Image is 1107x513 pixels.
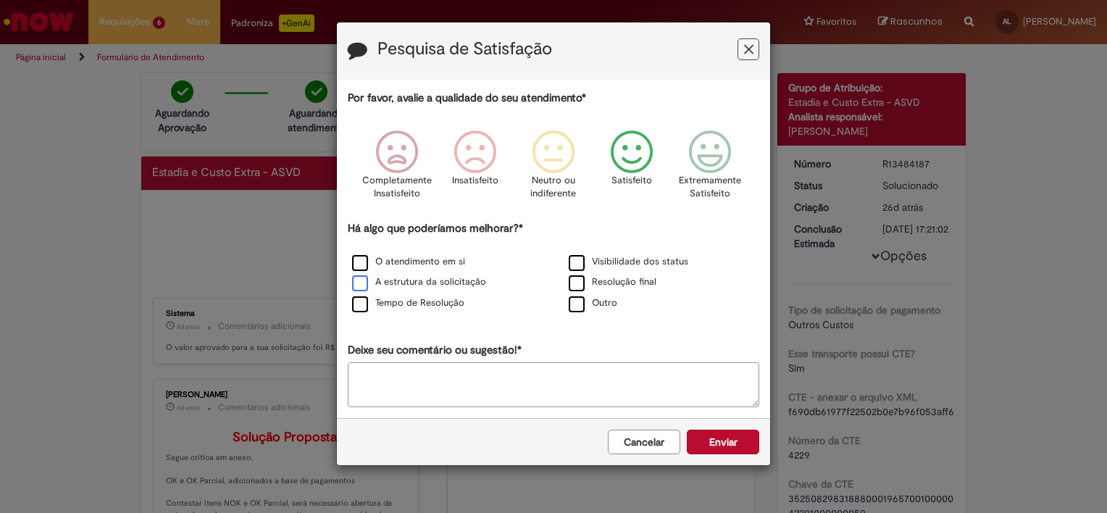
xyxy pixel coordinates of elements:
[517,120,590,219] div: Neutro ou indiferente
[569,296,617,310] label: Outro
[348,221,759,314] div: Há algo que poderíamos melhorar?*
[352,275,486,289] label: A estrutura da solicitação
[348,343,522,358] label: Deixe seu comentário ou sugestão!*
[595,120,669,219] div: Satisfeito
[352,296,464,310] label: Tempo de Resolução
[359,120,433,219] div: Completamente Insatisfeito
[679,174,741,201] p: Extremamente Satisfeito
[377,40,552,59] label: Pesquisa de Satisfação
[527,174,580,201] p: Neutro ou indiferente
[569,275,656,289] label: Resolução final
[569,255,688,269] label: Visibilidade dos status
[362,174,432,201] p: Completamente Insatisfeito
[348,91,586,106] label: Por favor, avalie a qualidade do seu atendimento*
[611,174,652,188] p: Satisfeito
[608,430,680,454] button: Cancelar
[438,120,512,219] div: Insatisfeito
[687,430,759,454] button: Enviar
[452,174,498,188] p: Insatisfeito
[673,120,747,219] div: Extremamente Satisfeito
[352,255,465,269] label: O atendimento em si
